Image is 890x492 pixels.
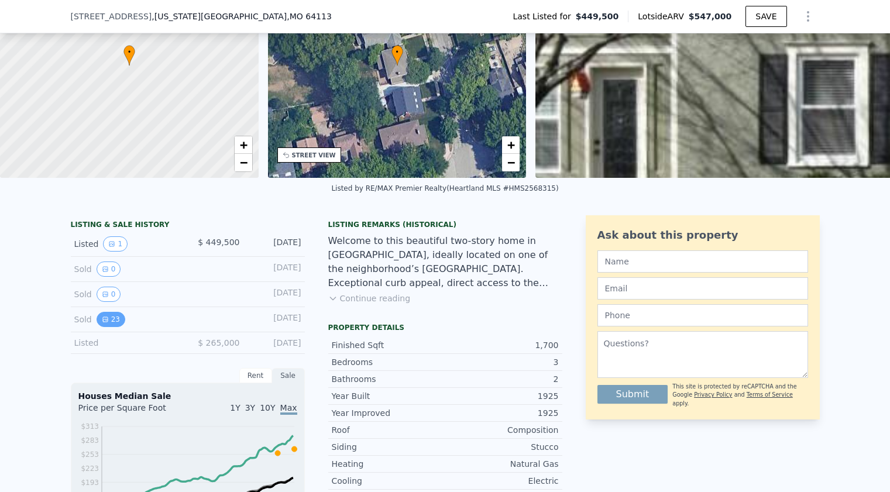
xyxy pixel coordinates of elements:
[71,220,305,232] div: LISTING & SALE HISTORY
[391,45,403,66] div: •
[81,479,99,487] tspan: $193
[123,45,135,66] div: •
[97,262,121,277] button: View historical data
[332,356,445,368] div: Bedrooms
[576,11,619,22] span: $449,500
[249,287,301,302] div: [DATE]
[249,262,301,277] div: [DATE]
[328,234,562,290] div: Welcome to this beautiful two-story home in [GEOGRAPHIC_DATA], ideally located on one of the neig...
[74,236,178,252] div: Listed
[239,137,247,152] span: +
[332,458,445,470] div: Heating
[445,390,559,402] div: 1925
[328,220,562,229] div: Listing Remarks (Historical)
[260,403,275,412] span: 10Y
[796,5,820,28] button: Show Options
[502,136,520,154] a: Zoom in
[230,403,240,412] span: 1Y
[689,12,732,21] span: $547,000
[597,304,808,326] input: Phone
[672,383,807,408] div: This site is protected by reCAPTCHA and the Google and apply.
[235,136,252,154] a: Zoom in
[249,236,301,252] div: [DATE]
[597,277,808,300] input: Email
[445,339,559,351] div: 1,700
[694,391,732,398] a: Privacy Policy
[97,312,125,327] button: View historical data
[74,337,178,349] div: Listed
[74,262,178,277] div: Sold
[152,11,331,22] span: , [US_STATE][GEOGRAPHIC_DATA]
[287,12,332,21] span: , MO 64113
[245,403,255,412] span: 3Y
[81,450,99,459] tspan: $253
[332,390,445,402] div: Year Built
[332,424,445,436] div: Roof
[638,11,688,22] span: Lotside ARV
[81,465,99,473] tspan: $223
[513,11,575,22] span: Last Listed for
[332,441,445,453] div: Siding
[332,475,445,487] div: Cooling
[249,312,301,327] div: [DATE]
[445,458,559,470] div: Natural Gas
[78,390,297,402] div: Houses Median Sale
[249,337,301,349] div: [DATE]
[74,287,178,302] div: Sold
[445,424,559,436] div: Composition
[445,475,559,487] div: Electric
[332,339,445,351] div: Finished Sqft
[445,441,559,453] div: Stucco
[272,368,305,383] div: Sale
[71,11,152,22] span: [STREET_ADDRESS]
[745,6,786,27] button: SAVE
[597,250,808,273] input: Name
[78,402,188,421] div: Price per Square Foot
[332,407,445,419] div: Year Improved
[198,338,239,348] span: $ 265,000
[502,154,520,171] a: Zoom out
[103,236,128,252] button: View historical data
[292,151,336,160] div: STREET VIEW
[280,403,297,415] span: Max
[597,385,668,404] button: Submit
[198,238,239,247] span: $ 449,500
[235,154,252,171] a: Zoom out
[239,368,272,383] div: Rent
[97,287,121,302] button: View historical data
[391,47,403,57] span: •
[445,356,559,368] div: 3
[123,47,135,57] span: •
[747,391,793,398] a: Terms of Service
[445,373,559,385] div: 2
[328,293,411,304] button: Continue reading
[74,312,178,327] div: Sold
[239,155,247,170] span: −
[331,184,558,192] div: Listed by RE/MAX Premier Realty (Heartland MLS #HMS2568315)
[328,323,562,332] div: Property details
[507,155,515,170] span: −
[332,373,445,385] div: Bathrooms
[507,137,515,152] span: +
[597,227,808,243] div: Ask about this property
[81,436,99,445] tspan: $283
[81,422,99,431] tspan: $313
[445,407,559,419] div: 1925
